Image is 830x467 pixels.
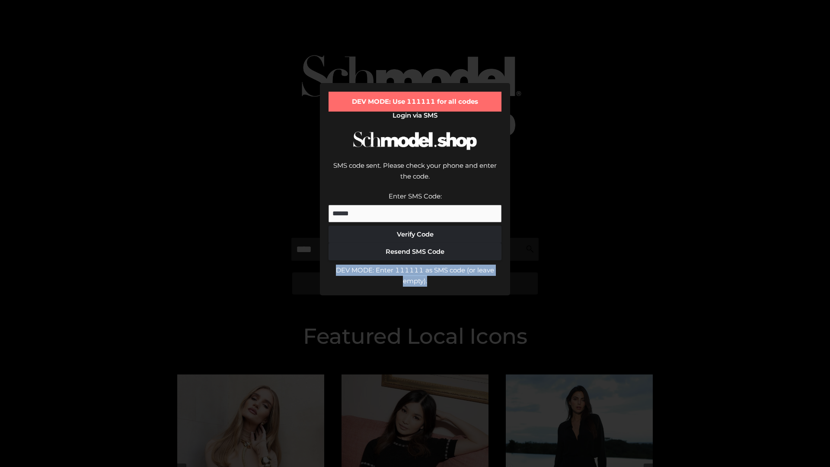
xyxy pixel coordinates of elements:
div: DEV MODE: Enter 111111 as SMS code (or leave empty). [329,265,501,287]
div: SMS code sent. Please check your phone and enter the code. [329,160,501,191]
button: Verify Code [329,226,501,243]
img: Schmodel Logo [350,124,480,158]
h2: Login via SMS [329,112,501,119]
button: Resend SMS Code [329,243,501,260]
label: Enter SMS Code: [389,192,442,200]
div: DEV MODE: Use 111111 for all codes [329,92,501,112]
